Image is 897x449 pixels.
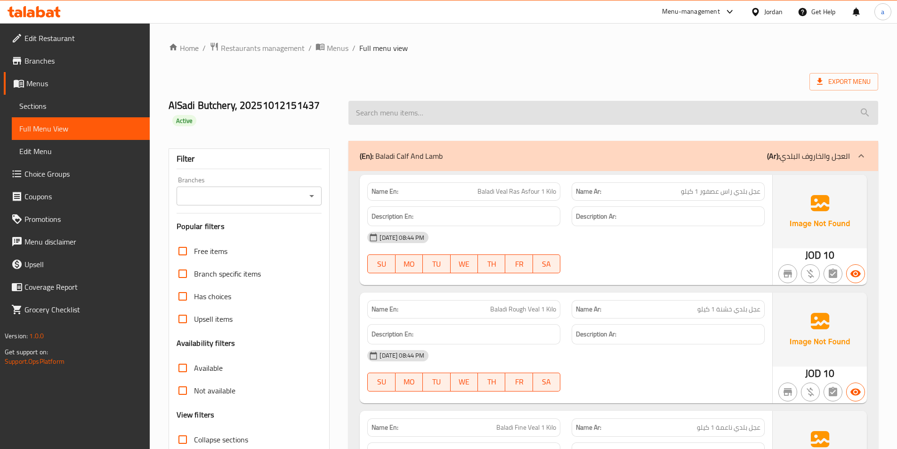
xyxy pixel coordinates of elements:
[12,117,150,140] a: Full Menu View
[221,42,305,54] span: Restaurants management
[177,221,322,232] h3: Popular filters
[805,246,821,264] span: JOD
[4,253,150,276] a: Upsell
[5,330,28,342] span: Version:
[24,168,142,180] span: Choice Groups
[817,76,871,88] span: Export Menu
[24,213,142,225] span: Promotions
[194,385,235,396] span: Not available
[509,375,529,389] span: FR
[372,328,413,340] strong: Description En:
[451,373,478,392] button: WE
[824,264,842,283] button: Not has choices
[4,72,150,95] a: Menus
[881,7,884,17] span: a
[576,187,601,196] strong: Name Ar:
[396,254,423,273] button: MO
[12,95,150,117] a: Sections
[308,42,312,54] li: /
[576,211,616,222] strong: Description Ar:
[194,268,261,279] span: Branch specific items
[348,141,878,171] div: (En): Baladi Calf And Lamb(Ar):العجل والخاروف البلدي
[823,246,834,264] span: 10
[427,257,446,271] span: TU
[5,355,65,367] a: Support.OpsPlatform
[24,191,142,202] span: Coupons
[367,254,395,273] button: SU
[210,42,305,54] a: Restaurants management
[801,264,820,283] button: Purchased item
[4,163,150,185] a: Choice Groups
[4,185,150,208] a: Coupons
[24,304,142,315] span: Grocery Checklist
[194,362,223,374] span: Available
[767,149,780,163] b: (Ar):
[490,304,556,314] span: Baladi Rough Veal 1 Kilo
[315,42,348,54] a: Menus
[169,98,338,127] h2: AlSadi Butchery, 20251012151437
[4,49,150,72] a: Branches
[172,115,197,126] div: Active
[767,150,850,162] p: العجل والخاروف البلدي
[697,423,760,433] span: عجل بلدي ناعمة 1 كيلو
[805,364,821,383] span: JOD
[367,373,395,392] button: SU
[372,375,391,389] span: SU
[505,254,533,273] button: FR
[396,373,423,392] button: MO
[505,373,533,392] button: FR
[4,208,150,230] a: Promotions
[576,328,616,340] strong: Description Ar:
[662,6,720,17] div: Menu-management
[823,364,834,383] span: 10
[169,42,878,54] nav: breadcrumb
[478,254,505,273] button: TH
[697,304,760,314] span: عجل بلدي خشنة 1 كيلو
[778,383,797,401] button: Not branch specific item
[169,42,199,54] a: Home
[4,276,150,298] a: Coverage Report
[681,187,760,196] span: عجل بلدي راس عصفور 1 كيلو
[24,259,142,270] span: Upsell
[360,150,443,162] p: Baladi Calf And Lamb
[194,313,233,325] span: Upsell items
[5,346,48,358] span: Get support on:
[576,304,601,314] strong: Name Ar:
[202,42,206,54] li: /
[376,233,428,242] span: [DATE] 08:44 PM
[399,375,419,389] span: MO
[451,254,478,273] button: WE
[24,33,142,44] span: Edit Restaurant
[376,351,428,360] span: [DATE] 08:44 PM
[801,383,820,401] button: Purchased item
[372,423,398,433] strong: Name En:
[482,257,501,271] span: TH
[846,264,865,283] button: Available
[24,55,142,66] span: Branches
[372,304,398,314] strong: Name En:
[177,149,322,169] div: Filter
[194,434,248,445] span: Collapse sections
[19,146,142,157] span: Edit Menu
[778,264,797,283] button: Not branch specific item
[509,257,529,271] span: FR
[177,409,215,420] h3: View filters
[24,281,142,293] span: Coverage Report
[482,375,501,389] span: TH
[576,423,601,433] strong: Name Ar:
[846,383,865,401] button: Available
[359,42,408,54] span: Full menu view
[24,236,142,247] span: Menu disclaimer
[305,189,318,203] button: Open
[194,245,227,257] span: Free items
[764,7,783,17] div: Jordan
[537,257,557,271] span: SA
[773,175,867,248] img: Ae5nvW7+0k+MAAAAAElFTkSuQmCC
[773,293,867,366] img: Ae5nvW7+0k+MAAAAAElFTkSuQmCC
[19,100,142,112] span: Sections
[4,298,150,321] a: Grocery Checklist
[4,27,150,49] a: Edit Restaurant
[423,254,450,273] button: TU
[399,257,419,271] span: MO
[372,187,398,196] strong: Name En:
